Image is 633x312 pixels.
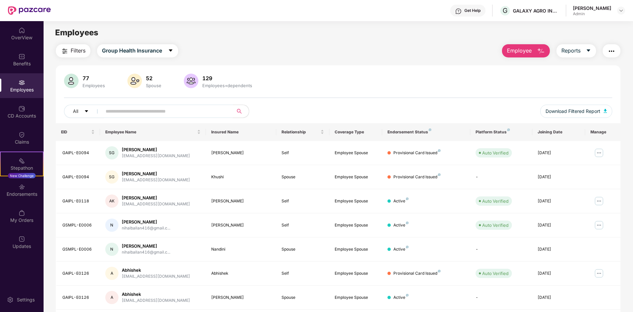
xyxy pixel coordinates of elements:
div: GAIPL-E0118 [62,198,95,204]
div: [PERSON_NAME] [122,147,190,153]
div: Self [282,198,324,204]
img: svg+xml;base64,PHN2ZyB4bWxucz0iaHR0cDovL3d3dy53My5vcmcvMjAwMC9zdmciIHdpZHRoPSI4IiBoZWlnaHQ9IjgiIH... [406,197,409,200]
div: Abhishek [211,270,271,277]
span: Employee Name [105,129,196,135]
img: svg+xml;base64,PHN2ZyBpZD0iQ0RfQWNjb3VudHMiIGRhdGEtbmFtZT0iQ0QgQWNjb3VudHMiIHhtbG5zPSJodHRwOi8vd3... [18,105,25,112]
span: caret-down [84,109,89,114]
img: svg+xml;base64,PHN2ZyB4bWxucz0iaHR0cDovL3d3dy53My5vcmcvMjAwMC9zdmciIHdpZHRoPSI4IiBoZWlnaHQ9IjgiIH... [438,270,441,272]
th: Relationship [276,123,329,141]
img: manageButton [594,196,604,206]
div: GAIPL-E0126 [62,295,95,301]
div: Employees+dependents [201,83,253,88]
th: Insured Name [206,123,277,141]
img: svg+xml;base64,PHN2ZyBpZD0iSGVscC0zMngzMiIgeG1sbnM9Imh0dHA6Ly93d3cudzMub3JnLzIwMDAvc3ZnIiB3aWR0aD... [455,8,462,15]
img: New Pazcare Logo [8,6,51,15]
div: [PERSON_NAME] [211,295,271,301]
img: manageButton [594,220,604,230]
div: Auto Verified [482,198,509,204]
button: Allcaret-down [64,105,104,118]
div: Employee Spouse [335,198,377,204]
div: Settings [15,296,37,303]
div: [EMAIL_ADDRESS][DOMAIN_NAME] [122,201,190,207]
img: svg+xml;base64,PHN2ZyB4bWxucz0iaHR0cDovL3d3dy53My5vcmcvMjAwMC9zdmciIHhtbG5zOnhsaW5rPSJodHRwOi8vd3... [604,109,607,113]
div: Employee Spouse [335,150,377,156]
div: [DATE] [538,246,580,253]
div: Active [393,295,409,301]
div: nihalballan416@gmail.c... [122,225,170,231]
img: svg+xml;base64,PHN2ZyBpZD0iU2V0dGluZy0yMHgyMCIgeG1sbnM9Imh0dHA6Ly93d3cudzMub3JnLzIwMDAvc3ZnIiB3aW... [7,296,14,303]
img: svg+xml;base64,PHN2ZyB4bWxucz0iaHR0cDovL3d3dy53My5vcmcvMjAwMC9zdmciIHdpZHRoPSIyMSIgaGVpZ2h0PSIyMC... [18,157,25,164]
img: svg+xml;base64,PHN2ZyB4bWxucz0iaHR0cDovL3d3dy53My5vcmcvMjAwMC9zdmciIHhtbG5zOnhsaW5rPSJodHRwOi8vd3... [184,74,198,88]
span: All [73,108,78,115]
div: AK [105,194,118,208]
span: Group Health Insurance [102,47,162,55]
img: svg+xml;base64,PHN2ZyB4bWxucz0iaHR0cDovL3d3dy53My5vcmcvMjAwMC9zdmciIHhtbG5zOnhsaW5rPSJodHRwOi8vd3... [537,47,545,55]
div: [PERSON_NAME] [211,150,271,156]
div: Spouse [145,83,163,88]
div: Self [282,150,324,156]
button: Group Health Insurancecaret-down [97,44,178,57]
div: Employee Spouse [335,246,377,253]
span: EID [61,129,90,135]
div: GAIPL-E0094 [62,174,95,180]
img: svg+xml;base64,PHN2ZyBpZD0iVXBkYXRlZCIgeG1sbnM9Imh0dHA6Ly93d3cudzMub3JnLzIwMDAvc3ZnIiB3aWR0aD0iMj... [18,236,25,242]
div: Stepathon [1,165,43,171]
div: Active [393,198,409,204]
div: [DATE] [538,295,580,301]
div: Employee Spouse [335,270,377,277]
td: - [470,237,532,261]
div: SG [105,146,118,159]
button: Reportscaret-down [556,44,596,57]
div: Admin [573,11,611,17]
div: [DATE] [538,174,580,180]
div: 52 [145,75,163,82]
div: Auto Verified [482,222,509,228]
div: GSMPL-E0006 [62,246,95,253]
div: Employee Spouse [335,222,377,228]
div: Spouse [282,295,324,301]
div: [DATE] [538,198,580,204]
span: Filters [71,47,85,55]
div: [PERSON_NAME] [122,243,170,249]
img: svg+xml;base64,PHN2ZyBpZD0iQ2xhaW0iIHhtbG5zPSJodHRwOi8vd3d3LnczLm9yZy8yMDAwL3N2ZyIgd2lkdGg9IjIwIi... [18,131,25,138]
div: Auto Verified [482,270,509,277]
div: Platform Status [476,129,527,135]
td: - [470,165,532,189]
div: [EMAIL_ADDRESS][DOMAIN_NAME] [122,153,190,159]
span: Reports [561,47,581,55]
div: [DATE] [538,270,580,277]
button: Filters [56,44,90,57]
div: Employees [81,83,106,88]
div: [PERSON_NAME] [122,171,190,177]
img: svg+xml;base64,PHN2ZyB4bWxucz0iaHR0cDovL3d3dy53My5vcmcvMjAwMC9zdmciIHdpZHRoPSI4IiBoZWlnaHQ9IjgiIH... [406,246,409,248]
img: svg+xml;base64,PHN2ZyBpZD0iSG9tZSIgeG1sbnM9Imh0dHA6Ly93d3cudzMub3JnLzIwMDAvc3ZnIiB3aWR0aD0iMjAiIG... [18,27,25,34]
span: Employee [507,47,532,55]
div: [EMAIL_ADDRESS][DOMAIN_NAME] [122,273,190,280]
span: Relationship [282,129,319,135]
img: svg+xml;base64,PHN2ZyBpZD0iRW1wbG95ZWVzIiB4bWxucz0iaHR0cDovL3d3dy53My5vcmcvMjAwMC9zdmciIHdpZHRoPS... [18,79,25,86]
span: search [233,109,246,114]
div: A [105,291,118,304]
img: svg+xml;base64,PHN2ZyB4bWxucz0iaHR0cDovL3d3dy53My5vcmcvMjAwMC9zdmciIHdpZHRoPSI4IiBoZWlnaHQ9IjgiIH... [507,128,510,131]
img: svg+xml;base64,PHN2ZyB4bWxucz0iaHR0cDovL3d3dy53My5vcmcvMjAwMC9zdmciIHhtbG5zOnhsaW5rPSJodHRwOi8vd3... [127,74,142,88]
div: [EMAIL_ADDRESS][DOMAIN_NAME] [122,297,190,304]
img: svg+xml;base64,PHN2ZyBpZD0iQmVuZWZpdHMiIHhtbG5zPSJodHRwOi8vd3d3LnczLm9yZy8yMDAwL3N2ZyIgd2lkdGg9Ij... [18,53,25,60]
div: GAIPL-E0126 [62,270,95,277]
img: manageButton [594,268,604,279]
div: GSMPL-E0006 [62,222,95,228]
img: manageButton [594,148,604,158]
span: caret-down [586,48,591,54]
img: svg+xml;base64,PHN2ZyB4bWxucz0iaHR0cDovL3d3dy53My5vcmcvMjAwMC9zdmciIHdpZHRoPSI4IiBoZWlnaHQ9IjgiIH... [438,149,441,152]
img: svg+xml;base64,PHN2ZyBpZD0iRHJvcGRvd24tMzJ4MzIiIHhtbG5zPSJodHRwOi8vd3d3LnczLm9yZy8yMDAwL3N2ZyIgd2... [618,8,624,13]
span: caret-down [168,48,173,54]
span: G [503,7,508,15]
div: Khushi [211,174,271,180]
div: [DATE] [538,150,580,156]
div: Active [393,246,409,253]
img: svg+xml;base64,PHN2ZyB4bWxucz0iaHR0cDovL3d3dy53My5vcmcvMjAwMC9zdmciIHhtbG5zOnhsaW5rPSJodHRwOi8vd3... [64,74,79,88]
div: A [105,267,118,280]
div: [EMAIL_ADDRESS][DOMAIN_NAME] [122,177,190,183]
div: [DATE] [538,222,580,228]
td: - [470,286,532,310]
div: N [105,243,118,256]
